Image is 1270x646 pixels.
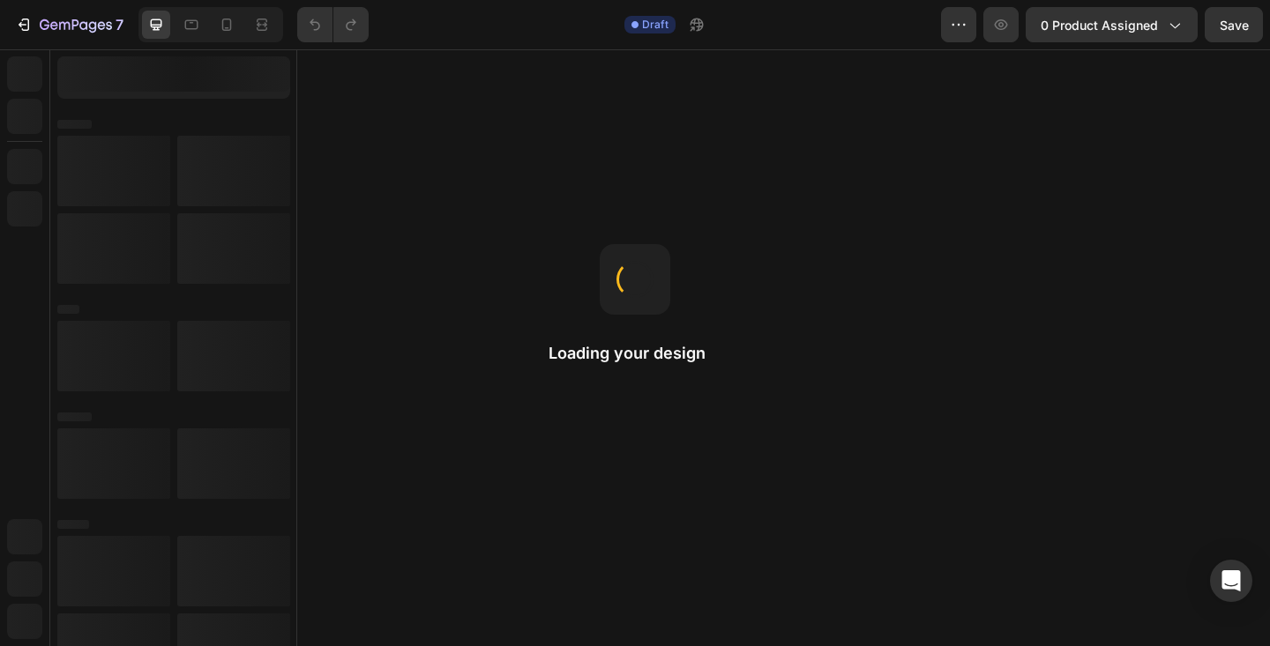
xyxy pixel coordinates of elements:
span: Draft [642,17,669,33]
button: Save [1205,7,1263,42]
div: Open Intercom Messenger [1210,560,1252,602]
div: Undo/Redo [297,7,369,42]
h2: Loading your design [549,343,721,364]
button: 0 product assigned [1026,7,1198,42]
button: 7 [7,7,131,42]
span: Save [1220,18,1249,33]
p: 7 [116,14,123,35]
span: 0 product assigned [1041,16,1158,34]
